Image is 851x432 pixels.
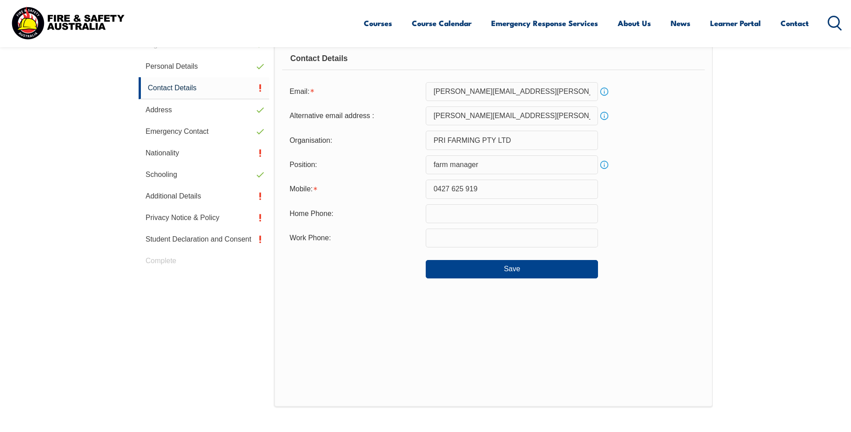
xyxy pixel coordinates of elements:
a: Additional Details [139,185,270,207]
a: Info [598,159,611,171]
div: Contact Details [282,48,704,70]
input: Phone numbers must be numeric, 10 characters and contain no spaces. [426,204,598,223]
a: Contact Details [139,77,270,99]
a: Courses [364,11,392,35]
div: Home Phone: [282,205,426,222]
a: Emergency Contact [139,121,270,142]
a: Nationality [139,142,270,164]
a: Info [598,85,611,98]
div: Mobile is required. [282,181,426,198]
a: News [671,11,690,35]
button: Save [426,260,598,278]
div: Work Phone: [282,229,426,247]
a: Privacy Notice & Policy [139,207,270,229]
input: Mobile numbers must be numeric, 10 characters and contain no spaces. [426,180,598,198]
div: Organisation: [282,132,426,149]
div: Email is required. [282,83,426,100]
div: Alternative email address : [282,107,426,124]
a: Student Declaration and Consent [139,229,270,250]
a: Personal Details [139,56,270,77]
a: Learner Portal [710,11,761,35]
a: About Us [618,11,651,35]
a: Info [598,110,611,122]
a: Schooling [139,164,270,185]
input: Phone numbers must be numeric, 10 characters and contain no spaces. [426,229,598,247]
a: Course Calendar [412,11,471,35]
div: Position: [282,156,426,173]
a: Address [139,99,270,121]
a: Emergency Response Services [491,11,598,35]
a: Contact [781,11,809,35]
